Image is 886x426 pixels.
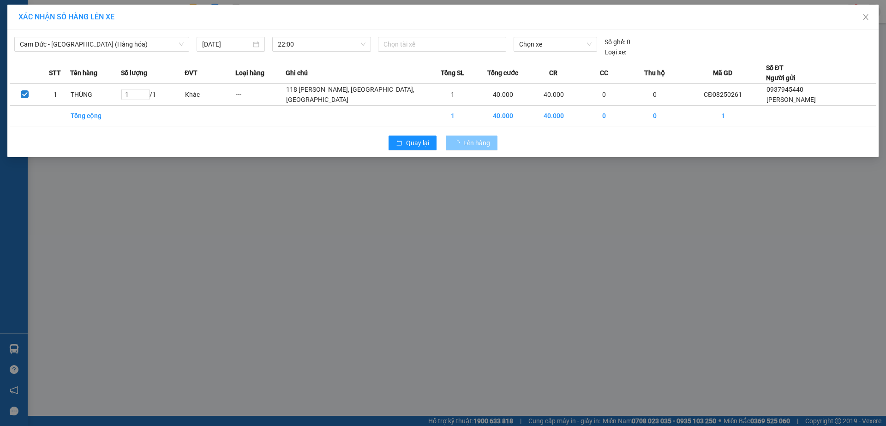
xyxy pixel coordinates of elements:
[389,136,437,150] button: rollbackQuay lại
[600,68,608,78] span: CC
[286,84,427,106] td: 118 [PERSON_NAME], [GEOGRAPHIC_DATA], [GEOGRAPHIC_DATA]
[202,39,251,49] input: 13/08/2025
[549,68,557,78] span: CR
[235,68,264,78] span: Loại hàng
[70,106,121,126] td: Tổng cộng
[605,37,630,47] div: 0
[519,37,591,51] span: Chọn xe
[286,68,308,78] span: Ghi chú
[121,84,185,106] td: / 1
[185,84,235,106] td: Khác
[579,106,629,126] td: 0
[487,68,518,78] span: Tổng cước
[185,68,198,78] span: ĐVT
[528,84,579,106] td: 40.000
[766,63,796,83] div: Số ĐT Người gửi
[862,13,869,21] span: close
[853,5,879,30] button: Close
[396,140,402,147] span: rollback
[629,84,680,106] td: 0
[121,68,147,78] span: Số lượng
[478,84,528,106] td: 40.000
[70,68,97,78] span: Tên hàng
[427,84,478,106] td: 1
[579,84,629,106] td: 0
[235,84,286,106] td: ---
[453,140,463,146] span: loading
[680,84,766,106] td: CĐ08250261
[463,138,490,148] span: Lên hàng
[70,84,121,106] td: THÙNG
[478,106,528,126] td: 40.000
[278,37,365,51] span: 22:00
[605,37,625,47] span: Số ghế:
[406,138,429,148] span: Quay lại
[644,68,665,78] span: Thu hộ
[441,68,464,78] span: Tổng SL
[680,106,766,126] td: 1
[20,37,184,51] span: Cam Đức - Sài Gòn (Hàng hóa)
[427,106,478,126] td: 1
[766,86,803,93] span: 0937945440
[629,106,680,126] td: 0
[605,47,626,57] span: Loại xe:
[528,106,579,126] td: 40.000
[713,68,732,78] span: Mã GD
[40,84,71,106] td: 1
[18,12,114,21] span: XÁC NHẬN SỐ HÀNG LÊN XE
[49,68,61,78] span: STT
[766,96,816,103] span: [PERSON_NAME]
[446,136,497,150] button: Lên hàng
